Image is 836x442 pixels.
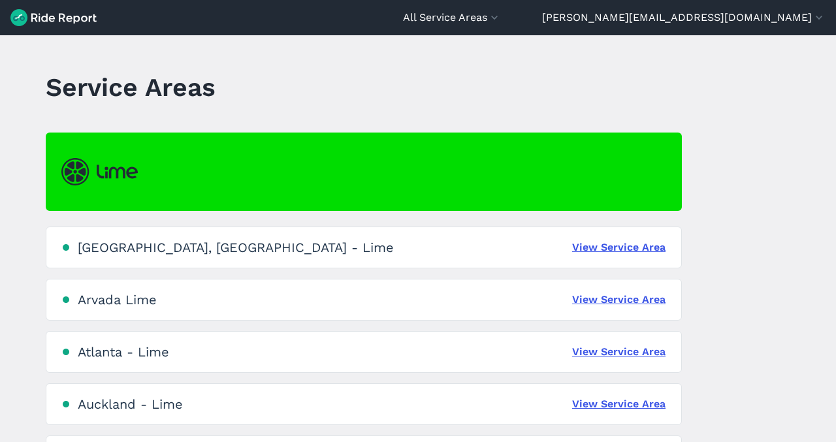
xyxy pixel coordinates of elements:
[78,396,183,412] div: Auckland - Lime
[78,344,169,360] div: Atlanta - Lime
[572,292,666,308] a: View Service Area
[78,240,394,255] div: [GEOGRAPHIC_DATA], [GEOGRAPHIC_DATA] - Lime
[78,292,157,308] div: Arvada Lime
[10,9,97,26] img: Ride Report
[572,240,666,255] a: View Service Area
[572,396,666,412] a: View Service Area
[46,69,216,105] h1: Service Areas
[542,10,826,25] button: [PERSON_NAME][EMAIL_ADDRESS][DOMAIN_NAME]
[403,10,501,25] button: All Service Areas
[61,158,138,185] img: Lime
[572,344,666,360] a: View Service Area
